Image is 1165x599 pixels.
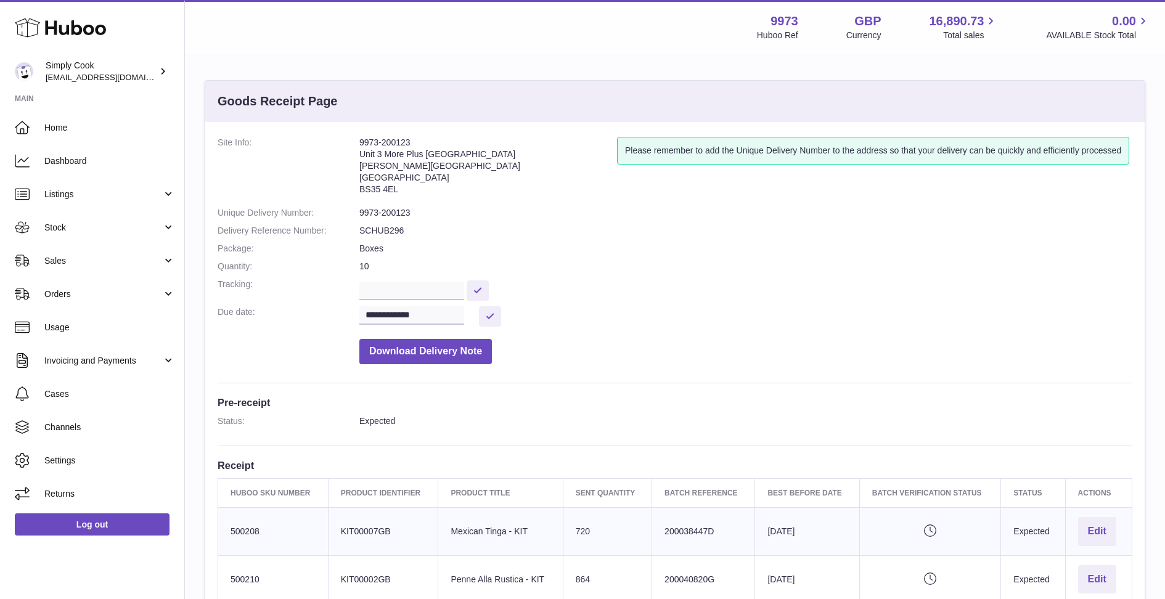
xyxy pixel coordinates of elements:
address: 9973-200123 Unit 3 More Plus [GEOGRAPHIC_DATA] [PERSON_NAME][GEOGRAPHIC_DATA] [GEOGRAPHIC_DATA] B... [359,137,617,201]
dd: Expected [359,415,1132,427]
span: 16,890.73 [929,13,984,30]
td: 720 [563,507,652,555]
td: Expected [1001,507,1065,555]
strong: 9973 [771,13,798,30]
button: Edit [1078,517,1116,546]
span: Channels [44,422,175,433]
span: 0.00 [1112,13,1136,30]
strong: GBP [854,13,881,30]
a: Log out [15,513,170,536]
h3: Receipt [218,458,1132,472]
dt: Status: [218,415,359,427]
th: Product Identifier [328,478,438,507]
th: Batch Verification Status [859,478,1001,507]
a: 16,890.73 Total sales [929,13,998,41]
td: [DATE] [755,507,859,555]
dt: Tracking: [218,279,359,300]
th: Huboo SKU Number [218,478,329,507]
th: Best Before Date [755,478,859,507]
span: Orders [44,288,162,300]
dt: Quantity: [218,261,359,272]
h3: Pre-receipt [218,396,1132,409]
dt: Package: [218,243,359,255]
span: Cases [44,388,175,400]
span: AVAILABLE Stock Total [1046,30,1150,41]
td: 500208 [218,507,329,555]
button: Download Delivery Note [359,339,492,364]
dt: Due date: [218,306,359,327]
th: Sent Quantity [563,478,652,507]
span: Invoicing and Payments [44,355,162,367]
div: Please remember to add the Unique Delivery Number to the address so that your delivery can be qui... [617,137,1129,165]
span: Returns [44,488,175,500]
td: 200038447D [652,507,755,555]
span: Stock [44,222,162,234]
dd: 9973-200123 [359,207,1132,219]
td: Mexican Tinga - KIT [438,507,563,555]
span: Dashboard [44,155,175,167]
dd: 10 [359,261,1132,272]
span: Settings [44,455,175,467]
th: Actions [1065,478,1132,507]
span: Usage [44,322,175,333]
span: Home [44,122,175,134]
h3: Goods Receipt Page [218,93,338,110]
dd: Boxes [359,243,1132,255]
th: Status [1001,478,1065,507]
dd: SCHUB296 [359,225,1132,237]
div: Simply Cook [46,60,157,83]
dt: Site Info: [218,137,359,201]
dt: Unique Delivery Number: [218,207,359,219]
img: internalAdmin-9973@internal.huboo.com [15,62,33,81]
div: Huboo Ref [757,30,798,41]
span: Sales [44,255,162,267]
button: Edit [1078,565,1116,594]
dt: Delivery Reference Number: [218,225,359,237]
span: Listings [44,189,162,200]
th: Product title [438,478,563,507]
span: [EMAIL_ADDRESS][DOMAIN_NAME] [46,72,181,82]
th: Batch Reference [652,478,755,507]
td: KIT00007GB [328,507,438,555]
span: Total sales [943,30,998,41]
a: 0.00 AVAILABLE Stock Total [1046,13,1150,41]
div: Currency [846,30,881,41]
